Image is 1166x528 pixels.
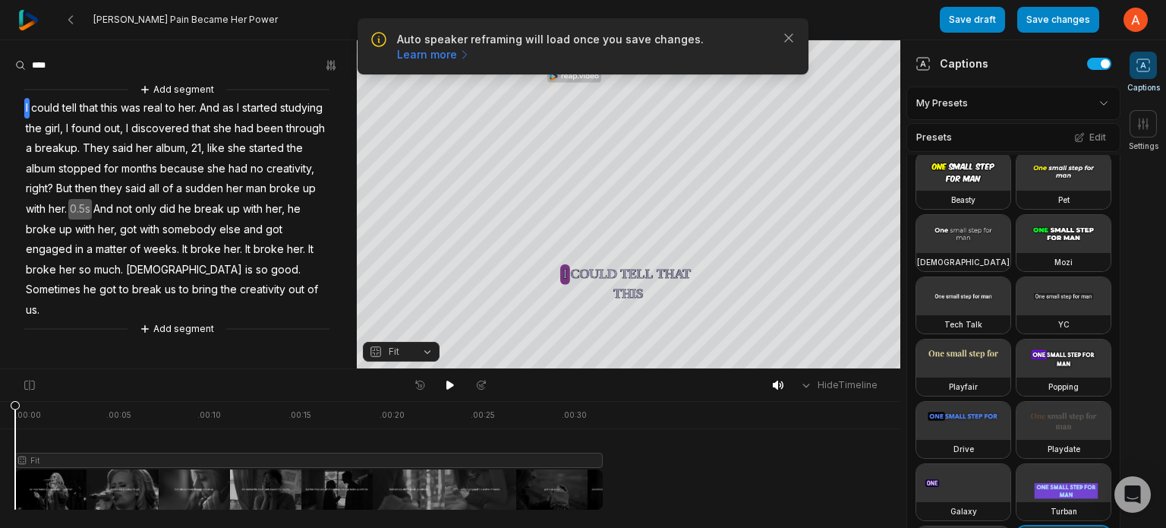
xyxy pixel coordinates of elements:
span: a [24,138,33,159]
span: then [74,179,99,199]
span: in [74,239,85,260]
span: was [119,98,142,119]
span: [PERSON_NAME] Pain Became Her Power [93,14,278,26]
span: creativity [238,280,287,300]
span: she [206,159,227,179]
h3: Popping [1048,381,1079,393]
span: of [161,179,175,199]
span: to [178,280,191,300]
span: broke [24,220,58,240]
span: [DEMOGRAPHIC_DATA] [124,260,244,280]
div: Captions [915,55,988,71]
span: bring [191,280,219,300]
span: else [218,220,242,240]
span: been [255,119,285,139]
span: said [111,138,134,159]
span: her, [96,220,118,240]
span: that [191,119,212,139]
span: so [77,260,93,280]
span: with [74,220,96,240]
span: Settings [1129,141,1158,152]
span: is [244,260,254,280]
span: her. [222,239,244,260]
span: her [58,260,77,280]
span: I [124,119,130,139]
span: a [85,239,94,260]
span: broke [268,179,301,199]
h3: Tech Talk [944,318,982,330]
span: break [131,280,163,300]
span: It [181,239,189,260]
button: Add segment [137,81,217,98]
span: creativity, [265,159,316,179]
h3: Mozi [1054,256,1073,268]
span: They [81,138,111,159]
span: But [55,179,74,199]
button: Save draft [940,7,1005,33]
span: her [134,138,154,159]
span: us. [24,300,41,321]
span: And [198,98,221,119]
div: Open Intercom Messenger [1114,476,1151,513]
span: 0.5s [68,199,92,220]
button: Captions [1127,52,1160,93]
span: to [118,280,131,300]
span: her. [177,98,198,119]
span: broke [189,239,222,260]
span: much. [93,260,124,280]
span: because [159,159,206,179]
button: Settings [1129,110,1158,152]
button: Edit [1070,128,1111,147]
span: she [226,138,247,159]
div: Presets [906,123,1120,152]
span: he [177,199,193,220]
span: that [78,98,99,119]
a: Learn more [397,47,471,62]
span: matter [94,239,128,260]
span: found [70,119,102,139]
span: the [285,138,304,159]
span: somebody [161,220,218,240]
span: no [249,159,265,179]
span: so [254,260,269,280]
span: stopped [57,159,102,179]
h3: Beasty [951,194,975,206]
span: 21, [190,138,206,159]
span: out, [102,119,124,139]
span: of [306,280,320,300]
span: discovered [130,119,191,139]
span: up [58,220,74,240]
span: with [24,199,47,220]
h3: Turban [1051,505,1077,517]
span: did [158,199,177,220]
span: girl, [43,119,65,139]
span: I [24,98,30,119]
span: could [30,98,61,119]
span: like [206,138,226,159]
span: her [225,179,244,199]
span: he [286,199,302,220]
span: got [118,220,138,240]
button: Save changes [1017,7,1099,33]
h3: Drive [953,443,974,455]
span: the [219,280,238,300]
span: good. [269,260,302,280]
span: album [24,159,57,179]
span: up [225,199,241,220]
span: to [164,98,177,119]
span: had [227,159,249,179]
button: Add segment [137,321,217,337]
span: all [147,179,161,199]
span: only [134,199,158,220]
img: reap [18,10,39,30]
span: he [82,280,98,300]
span: Captions [1127,82,1160,93]
span: her. [47,199,68,220]
button: HideTimeline [795,374,882,397]
button: Fit [363,342,440,362]
span: they [99,179,124,199]
h3: [DEMOGRAPHIC_DATA] [917,256,1010,268]
h3: Galaxy [950,505,977,517]
span: not [115,199,134,220]
span: her, [264,199,286,220]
